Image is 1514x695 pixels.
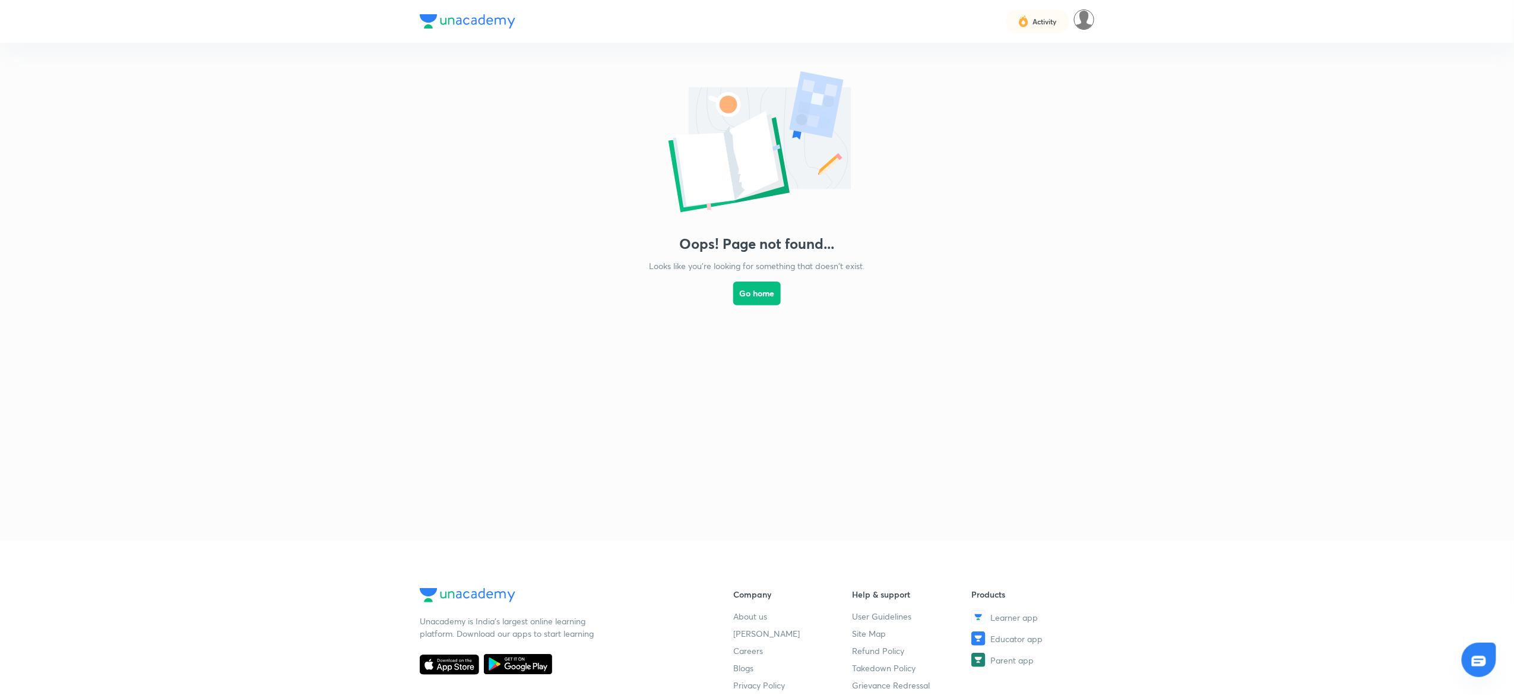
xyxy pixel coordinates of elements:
[733,627,853,640] a: [PERSON_NAME]
[971,653,986,667] img: Parent app
[733,282,781,305] button: Go home
[733,679,853,691] a: Privacy Policy
[733,610,853,623] a: About us
[1018,14,1029,29] img: activity
[638,67,876,221] img: error
[650,260,865,272] p: Looks like you're looking for something that doesn't exist.
[853,588,972,601] h6: Help & support
[971,610,986,624] img: Learner app
[420,615,598,640] p: Unacademy is India’s largest online learning platform. Download our apps to start learning
[420,14,515,29] img: Company Logo
[733,645,763,657] span: Careers
[990,633,1043,645] span: Educator app
[971,588,1091,601] h6: Products
[853,627,972,640] a: Site Map
[853,645,972,657] a: Refund Policy
[971,631,986,646] img: Educator app
[971,631,1091,646] a: Educator app
[733,645,853,657] a: Careers
[853,679,972,691] a: Grievance Redressal
[733,588,853,601] h6: Company
[990,611,1038,624] span: Learner app
[733,272,781,336] a: Go home
[853,610,972,623] a: User Guidelines
[990,654,1034,666] span: Parent app
[971,610,1091,624] a: Learner app
[420,588,695,605] a: Company Logo
[680,235,835,252] h3: Oops! Page not found...
[971,653,1091,667] a: Parent app
[733,662,853,674] a: Blogs
[1074,10,1094,30] img: Vishvaraj vaishnav
[853,662,972,674] a: Takedown Policy
[420,588,515,602] img: Company Logo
